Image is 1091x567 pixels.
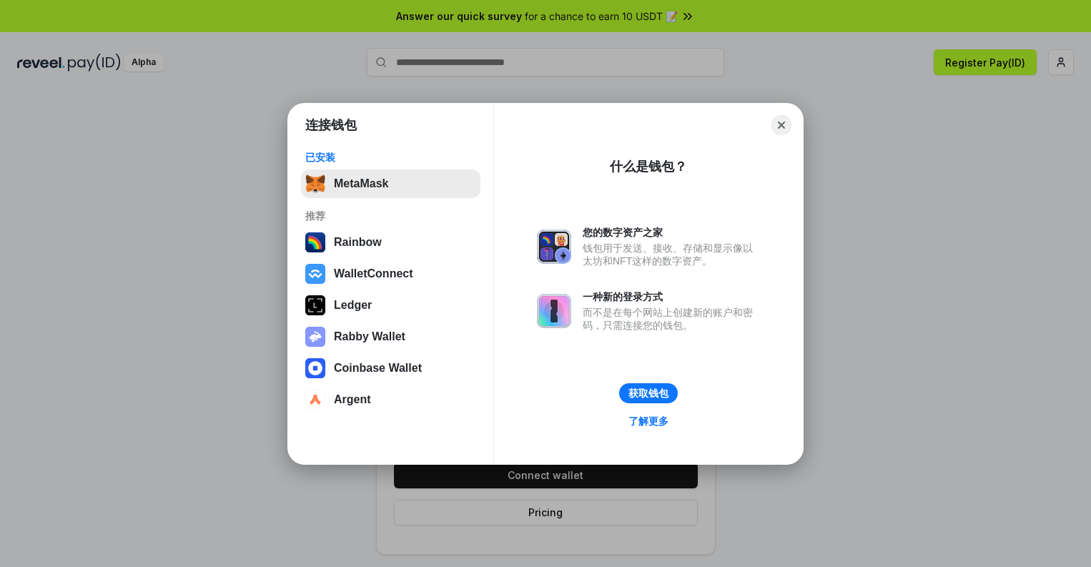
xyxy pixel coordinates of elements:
img: svg+xml,%3Csvg%20width%3D%2228%22%20height%3D%2228%22%20viewBox%3D%220%200%2028%2028%22%20fill%3D... [305,390,325,410]
div: Coinbase Wallet [334,362,422,375]
button: Close [771,115,791,135]
div: Ledger [334,299,372,312]
div: 获取钱包 [628,387,668,400]
div: MetaMask [334,177,388,190]
img: svg+xml,%3Csvg%20width%3D%2228%22%20height%3D%2228%22%20viewBox%3D%220%200%2028%2028%22%20fill%3D... [305,358,325,378]
div: Rabby Wallet [334,330,405,343]
div: 您的数字资产之家 [583,226,760,239]
div: 一种新的登录方式 [583,290,760,303]
img: svg+xml,%3Csvg%20xmlns%3D%22http%3A%2F%2Fwww.w3.org%2F2000%2Fsvg%22%20fill%3D%22none%22%20viewBox... [537,294,571,328]
div: 钱包用于发送、接收、存储和显示像以太坊和NFT这样的数字资产。 [583,242,760,267]
div: 了解更多 [628,415,668,428]
img: svg+xml,%3Csvg%20xmlns%3D%22http%3A%2F%2Fwww.w3.org%2F2000%2Fsvg%22%20fill%3D%22none%22%20viewBox... [537,230,571,264]
img: svg+xml,%3Csvg%20xmlns%3D%22http%3A%2F%2Fwww.w3.org%2F2000%2Fsvg%22%20fill%3D%22none%22%20viewBox... [305,327,325,347]
img: svg+xml,%3Csvg%20width%3D%22120%22%20height%3D%22120%22%20viewBox%3D%220%200%20120%20120%22%20fil... [305,232,325,252]
div: 什么是钱包？ [610,158,687,175]
div: Argent [334,393,371,406]
div: 推荐 [305,209,476,222]
button: Rainbow [301,228,480,257]
div: 而不是在每个网站上创建新的账户和密码，只需连接您的钱包。 [583,306,760,332]
button: Argent [301,385,480,414]
h1: 连接钱包 [305,117,357,134]
img: svg+xml,%3Csvg%20width%3D%2228%22%20height%3D%2228%22%20viewBox%3D%220%200%2028%2028%22%20fill%3D... [305,264,325,284]
button: 获取钱包 [619,383,678,403]
div: 已安装 [305,151,476,164]
a: 了解更多 [620,412,677,430]
button: Rabby Wallet [301,322,480,351]
img: svg+xml,%3Csvg%20fill%3D%22none%22%20height%3D%2233%22%20viewBox%3D%220%200%2035%2033%22%20width%... [305,174,325,194]
div: Rainbow [334,236,382,249]
button: WalletConnect [301,260,480,288]
button: MetaMask [301,169,480,198]
img: svg+xml,%3Csvg%20xmlns%3D%22http%3A%2F%2Fwww.w3.org%2F2000%2Fsvg%22%20width%3D%2228%22%20height%3... [305,295,325,315]
div: WalletConnect [334,267,413,280]
button: Ledger [301,291,480,320]
button: Coinbase Wallet [301,354,480,383]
